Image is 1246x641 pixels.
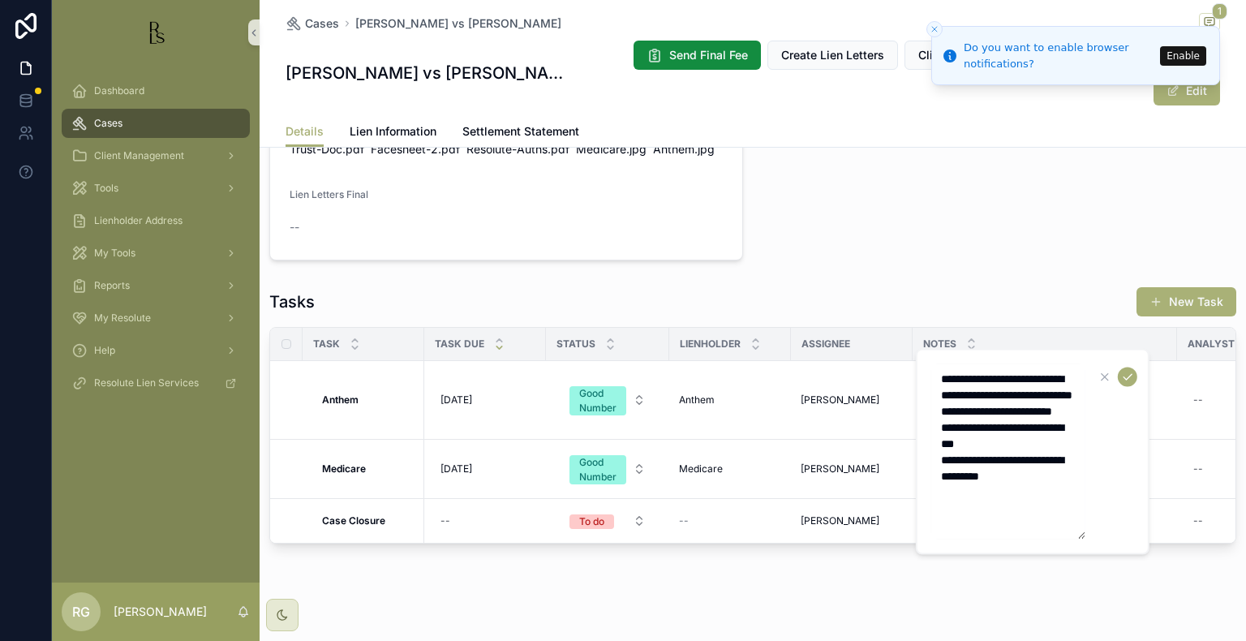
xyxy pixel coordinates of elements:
span: Lien Letters Final [290,188,368,200]
a: Tools [62,174,250,203]
a: Select Button [556,446,660,492]
span: Assignee [801,338,850,351]
a: Anthem [322,394,415,407]
span: Trust-Doc [290,141,342,157]
a: -- [434,508,536,534]
span: Reports [94,279,130,292]
span: .pdf [548,141,569,157]
a: Client Management [62,141,250,170]
span: Settlement Statement [462,123,579,140]
span: My Tools [94,247,135,260]
span: 1 [1212,3,1227,19]
span: Lien Information [350,123,436,140]
span: [DATE] [440,462,472,475]
a: [PERSON_NAME] [801,462,903,475]
button: Enable [1160,46,1206,66]
div: Do you want to enable browser notifications? [964,40,1155,71]
span: Lienholder Address [94,214,183,227]
a: Medicare [322,462,415,475]
span: [PERSON_NAME] [801,394,879,407]
span: Resolute Lien Services [94,376,199,389]
a: My Tools [62,239,250,268]
span: Client Task [918,47,979,63]
a: [DATE] [434,456,536,482]
strong: Medicare [322,462,366,475]
button: Create Lien Letters [767,41,898,70]
a: Help [62,336,250,365]
button: Client Task [904,41,993,70]
span: Create Lien Letters [781,47,884,63]
div: To do [579,514,604,529]
h1: [PERSON_NAME] vs [PERSON_NAME] [286,62,569,84]
span: .jpg [694,141,715,157]
a: Settlement Statement [462,117,579,149]
span: Medicare [679,462,723,475]
button: Select Button [556,447,659,491]
a: Cases [286,15,339,32]
button: Edit [1154,76,1220,105]
a: Case Closure [322,514,415,527]
span: .pdf [342,141,364,157]
span: Dashboard [94,84,144,97]
a: [DATE] [434,387,536,413]
button: Send Final Fee [634,41,761,70]
button: Select Button [556,378,659,422]
div: scrollable content [52,65,260,419]
span: Facesheet-2 [371,141,438,157]
div: -- [440,514,450,527]
div: -- [1193,394,1203,407]
span: [DATE] [440,394,472,407]
span: .jpg [626,141,647,157]
a: Select Button [556,505,660,536]
div: Good Number [579,386,617,415]
p: [PERSON_NAME] [114,604,207,620]
span: Send Final Fee [669,47,748,63]
button: Close toast [926,21,943,37]
span: Help [94,344,115,357]
span: Notes [923,338,956,351]
span: Cases [305,15,339,32]
span: Tools [94,182,118,195]
span: Client Management [94,149,184,162]
h1: Tasks [269,290,315,313]
span: Cases [94,117,122,130]
img: App logo [143,19,169,45]
span: .pdf [438,141,460,157]
span: Task [313,338,340,351]
a: [PERSON_NAME] [801,394,903,407]
span: Status [556,338,595,351]
span: [PERSON_NAME] [801,514,879,527]
span: Anthem [679,394,715,407]
a: Select Button [556,377,660,423]
span: RG [72,602,90,622]
a: My Resolute [62,303,250,333]
span: My Resolute [94,312,151,325]
a: Lienholder Address [62,206,250,235]
span: Lienholder [680,338,741,351]
a: Dashboard [62,76,250,105]
a: [PERSON_NAME] vs [PERSON_NAME] [355,15,561,32]
strong: Case Closure [322,514,385,527]
span: Anthem [653,141,694,157]
a: Cases [62,109,250,138]
span: [PERSON_NAME] [801,462,879,475]
strong: Anthem [322,394,359,406]
span: -- [290,219,299,235]
button: Select Button [556,506,659,536]
a: -- [679,514,781,527]
a: Anthem [679,394,781,407]
a: Reports [62,271,250,300]
div: Good Number [579,455,617,484]
span: -- [679,514,689,527]
div: -- [1193,514,1203,527]
a: Details [286,117,324,148]
span: Details [286,123,324,140]
div: -- [1193,462,1203,475]
a: [PERSON_NAME] [801,514,903,527]
span: Medicare [576,141,626,157]
button: New Task [1136,287,1236,316]
a: Medicare [679,462,781,475]
span: Resolute-Auths [466,141,548,157]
